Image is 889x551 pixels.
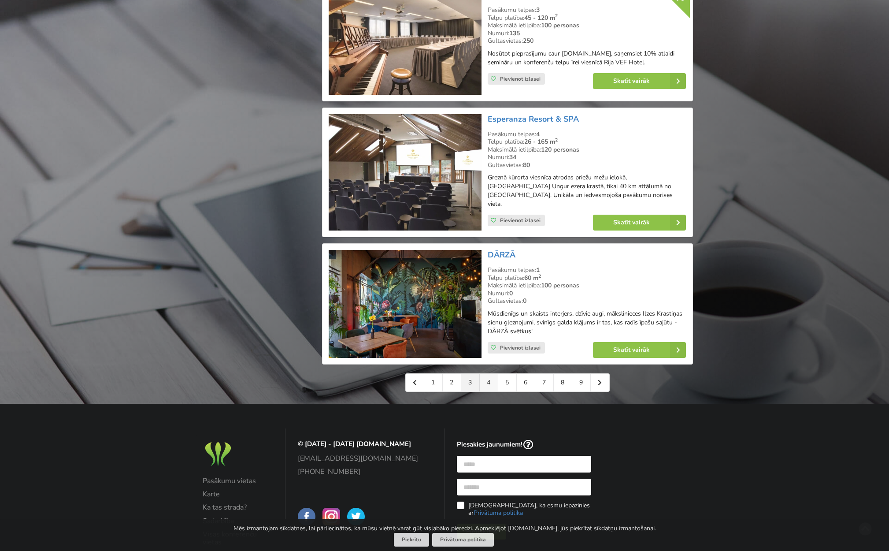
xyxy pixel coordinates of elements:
[488,6,686,14] div: Pasākumu telpas:
[298,454,432,462] a: [EMAIL_ADDRESS][DOMAIN_NAME]
[203,440,233,469] img: Baltic Meeting Rooms
[488,282,686,290] div: Maksimālā ietilpība:
[488,161,686,169] div: Gultasvietas:
[488,14,686,22] div: Telpu platība:
[488,138,686,146] div: Telpu platība:
[488,146,686,154] div: Maksimālā ietilpība:
[457,440,591,450] p: Piesakies jaunumiem!
[523,37,533,45] strong: 250
[394,533,429,547] button: Piekrītu
[488,274,686,282] div: Telpu platība:
[488,130,686,138] div: Pasākumu telpas:
[488,49,686,67] p: Nosūtot pieprasījumu caur [DOMAIN_NAME], saņemsiet 10% atlaidi semināru un konferenču telpu īrei ...
[488,22,686,30] div: Maksimālā ietilpība:
[509,289,513,298] strong: 0
[593,73,686,89] a: Skatīt vairāk
[536,130,540,138] strong: 4
[488,153,686,161] div: Numuri:
[480,374,498,391] a: 4
[488,297,686,305] div: Gultasvietas:
[424,374,443,391] a: 1
[500,344,541,351] span: Pievienot izlasei
[536,6,540,14] strong: 3
[488,114,579,124] a: Esperanza Resort & SPA
[541,21,579,30] strong: 100 personas
[488,37,686,45] div: Gultasvietas:
[500,217,541,224] span: Pievienot izlasei
[498,374,517,391] a: 5
[329,114,482,231] img: Viesnīca | Viļņas apriņķis | Esperanza Resort & SPA
[488,30,686,37] div: Numuri:
[322,508,340,525] img: BalticMeetingRooms on Instagram
[432,533,494,547] a: Privātuma politika
[538,273,541,279] sup: 2
[555,137,558,143] sup: 2
[203,490,274,498] a: Karte
[509,153,516,161] strong: 34
[329,250,482,358] img: Restorāns, bārs | Ikšķile | DĀRZĀ
[555,12,558,19] sup: 2
[298,468,432,476] a: [PHONE_NUMBER]
[524,138,558,146] strong: 26 - 165 m
[298,440,432,448] p: © [DATE] - [DATE] [DOMAIN_NAME]
[536,266,540,274] strong: 1
[488,266,686,274] div: Pasākumu telpas:
[203,503,274,511] a: Kā tas strādā?
[517,374,535,391] a: 6
[488,309,686,336] p: Mūsdienīgs un skaists interjers, dzīvie augi, mākslinieces Ilzes Krastiņas sienu gleznojumi, svin...
[488,249,515,260] a: DĀRZĀ
[474,509,523,517] a: Privātuma politika
[347,508,365,525] img: BalticMeetingRooms on Twitter
[457,502,591,517] label: [DEMOGRAPHIC_DATA], ka esmu iepazinies ar
[523,161,530,169] strong: 80
[298,508,315,525] img: BalticMeetingRooms on Facebook
[500,75,541,82] span: Pievienot izlasei
[488,290,686,298] div: Numuri:
[554,374,572,391] a: 8
[524,274,541,282] strong: 60 m
[541,145,579,154] strong: 120 personas
[443,374,461,391] a: 2
[203,517,274,525] a: Sadarbība
[593,342,686,358] a: Skatīt vairāk
[509,29,520,37] strong: 135
[203,477,274,485] a: Pasākumu vietas
[523,297,526,305] strong: 0
[524,14,558,22] strong: 45 - 120 m
[461,374,480,391] a: 3
[593,215,686,231] a: Skatīt vairāk
[572,374,591,391] a: 9
[488,173,686,208] p: Greznā kūrorta viesnīca atrodas priežu mežu ielokā, [GEOGRAPHIC_DATA] Ungur ezera krastā, tikai 4...
[535,374,554,391] a: 7
[541,281,579,290] strong: 100 personas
